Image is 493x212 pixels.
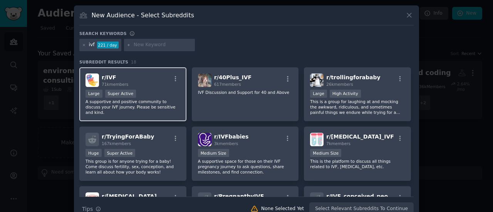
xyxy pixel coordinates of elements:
[105,90,136,98] div: Super Active
[198,133,211,146] img: IVFbabies
[102,193,157,199] span: r/ [MEDICAL_DATA]
[326,134,394,140] span: r/ [MEDICAL_DATA]_IVF
[131,60,136,64] span: 18
[86,99,180,115] p: A supportive and positive community to discuss your IVF journey. Please be sensitive and kind.
[102,134,154,140] span: r/ TryingForABaby
[214,193,264,199] span: r/ PregnantbyIVF
[104,149,136,157] div: Super Active
[86,90,102,98] div: Large
[97,42,119,48] div: 221 / day
[214,82,241,87] span: 617 members
[214,74,252,80] span: r/ 40Plus_IVF
[198,149,229,157] div: Medium Size
[79,59,128,65] span: Subreddit Results
[326,74,380,80] span: r/ trollingforababy
[92,11,194,19] h3: New Audience - Select Subreddits
[326,193,397,199] span: r/ IVF_conceived_people
[134,42,192,48] input: New Keyword
[310,133,324,146] img: Infertility_IVF
[86,159,180,175] p: This group is for anyone trying for a baby! Come discuss fertility, sex, conception, and learn al...
[198,159,293,175] p: A supportive space for those on their IVF pregnancy journey to ask questions, share milestones, a...
[102,141,131,146] span: 167k members
[330,90,361,98] div: High Activity
[86,149,102,157] div: Huge
[198,73,211,87] img: 40Plus_IVF
[214,141,238,146] span: 3k members
[310,73,324,87] img: trollingforababy
[214,134,249,140] span: r/ IVFbabies
[89,42,95,48] div: ivf
[198,90,293,95] p: IVF Discussion and Support for 40 and Above
[326,82,353,87] span: 26k members
[326,141,350,146] span: 7k members
[102,74,116,80] span: r/ IVF
[79,31,127,36] h3: Search keywords
[310,159,405,169] p: This is the platform to discuss all things related to IVF, [MEDICAL_DATA], etc.
[86,192,99,206] img: infertility
[102,82,128,87] span: 71k members
[310,99,405,115] p: This is a group for laughing at and mocking the awkward, ridiculous, and sometimes painful things...
[86,73,99,87] img: IVF
[310,90,327,98] div: Large
[310,149,341,157] div: Medium Size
